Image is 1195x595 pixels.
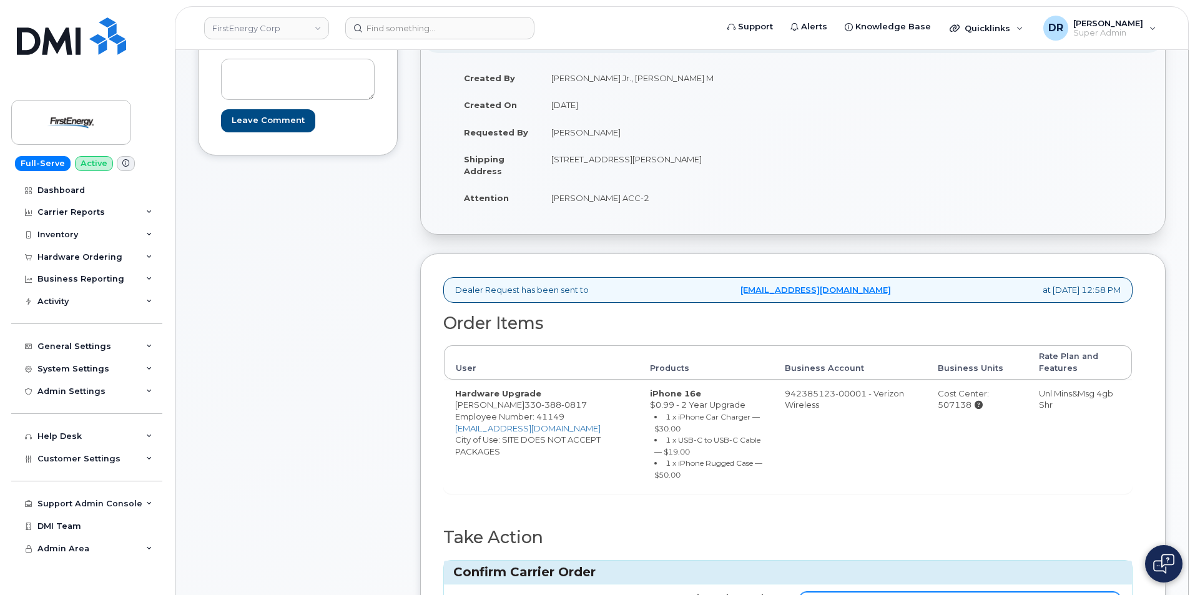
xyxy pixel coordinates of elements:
td: 942385123-00001 - Verizon Wireless [774,380,927,494]
span: 0817 [561,400,587,410]
div: Cost Center: 507138 [938,388,1017,411]
span: [PERSON_NAME] [1073,18,1143,28]
td: [STREET_ADDRESS][PERSON_NAME] [540,145,784,184]
input: Find something... [345,17,534,39]
strong: Shipping Address [464,154,504,176]
span: DR [1048,21,1063,36]
h2: Order Items [443,314,1133,333]
input: Leave Comment [221,109,315,132]
small: 1 x iPhone Rugged Case — $50.00 [654,458,762,479]
span: Super Admin [1073,28,1143,38]
div: Dori Ripley [1035,16,1165,41]
td: Unl Mins&Msg 4gb Shr [1028,380,1132,494]
a: Support [719,14,782,39]
a: FirstEnergy Corp [204,17,329,39]
th: Rate Plan and Features [1028,345,1132,380]
span: Support [738,21,773,33]
strong: Requested By [464,127,528,137]
span: Quicklinks [965,23,1010,33]
a: Alerts [782,14,836,39]
h3: Confirm Carrier Order [453,564,1123,581]
td: [PERSON_NAME] [540,119,784,146]
td: [PERSON_NAME] Jr., [PERSON_NAME] M [540,64,784,92]
h2: Take Action [443,528,1133,547]
strong: Created On [464,100,517,110]
strong: Attention [464,193,509,203]
strong: Created By [464,73,515,83]
a: [EMAIL_ADDRESS][DOMAIN_NAME] [740,284,891,296]
span: Employee Number: 41149 [455,411,564,421]
small: 1 x iPhone Car Charger — $30.00 [654,412,760,433]
small: 1 x USB-C to USB-C Cable — $19.00 [654,435,760,456]
div: Quicklinks [941,16,1032,41]
span: Knowledge Base [855,21,931,33]
div: Dealer Request has been sent to at [DATE] 12:58 PM [443,277,1133,303]
td: $0.99 - 2 Year Upgrade [639,380,774,494]
a: Knowledge Base [836,14,940,39]
th: Business Account [774,345,927,380]
span: 330 [524,400,587,410]
img: Open chat [1153,554,1174,574]
span: 388 [541,400,561,410]
td: [DATE] [540,91,784,119]
th: Business Units [927,345,1028,380]
td: [PERSON_NAME] ACC-2 [540,184,784,212]
a: [EMAIL_ADDRESS][DOMAIN_NAME] [455,423,601,433]
span: Alerts [801,21,827,33]
td: [PERSON_NAME] City of Use: SITE DOES NOT ACCEPT PACKAGES [444,380,639,494]
strong: iPhone 16e [650,388,701,398]
th: Products [639,345,774,380]
th: User [444,345,639,380]
strong: Hardware Upgrade [455,388,541,398]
